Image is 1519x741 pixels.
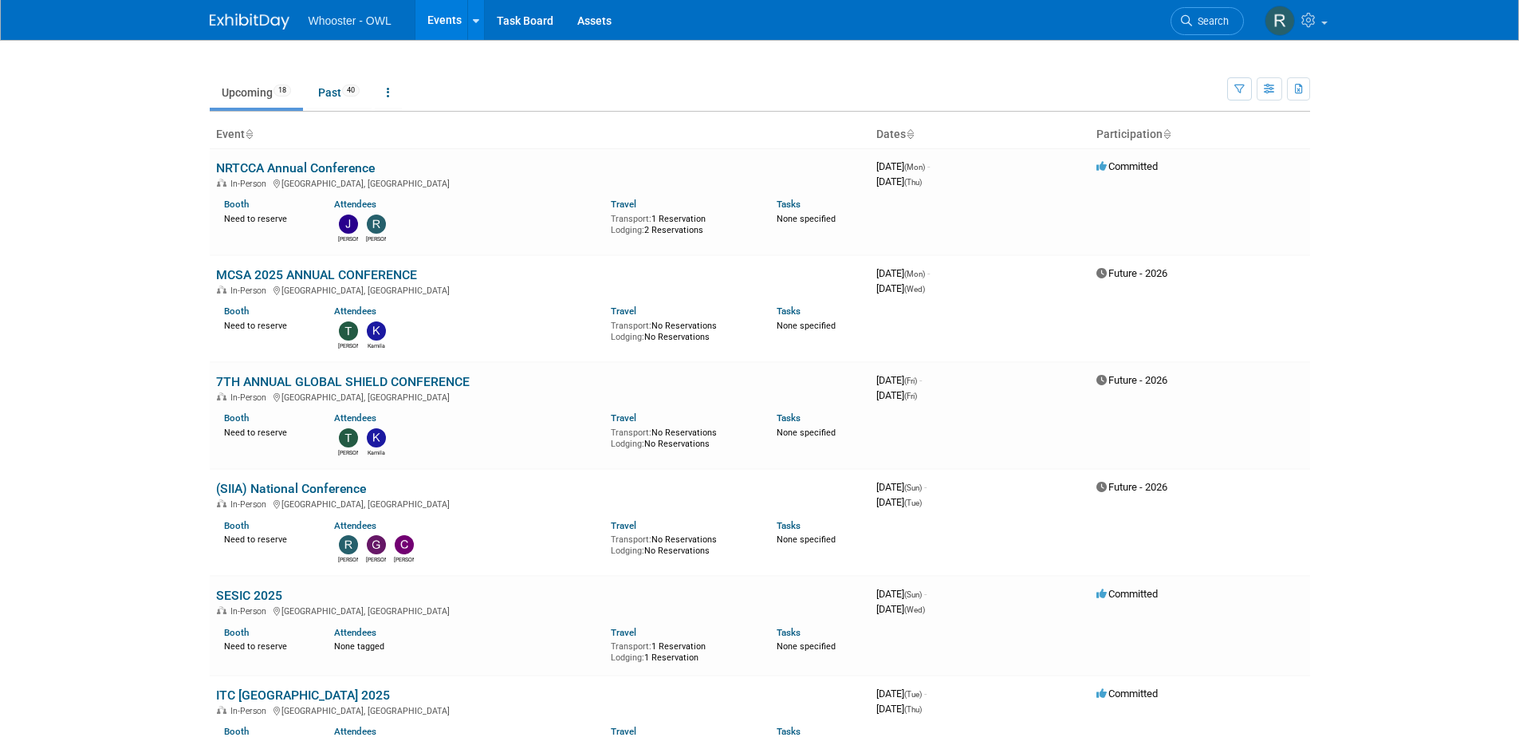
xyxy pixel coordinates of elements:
span: Future - 2026 [1096,267,1167,279]
span: - [924,688,927,700]
span: (Fri) [904,376,917,385]
th: Event [210,121,870,148]
div: Richard Spradley [338,554,358,564]
a: Sort by Start Date [906,128,914,140]
a: Tasks [777,199,801,210]
a: Attendees [334,627,376,638]
span: Future - 2026 [1096,481,1167,493]
a: Tasks [777,520,801,531]
a: MCSA 2025 ANNUAL CONFERENCE [216,267,417,282]
a: Tasks [777,305,801,317]
img: ExhibitDay [210,14,289,30]
img: Clare Louise Southcombe [395,535,414,554]
a: 7TH ANNUAL GLOBAL SHIELD CONFERENCE [216,374,470,389]
div: Gary LaFond [366,554,386,564]
div: [GEOGRAPHIC_DATA], [GEOGRAPHIC_DATA] [216,704,864,716]
div: No Reservations No Reservations [611,531,753,556]
span: [DATE] [876,703,922,715]
span: None specified [777,428,836,438]
div: [GEOGRAPHIC_DATA], [GEOGRAPHIC_DATA] [216,283,864,296]
a: Booth [224,520,249,531]
div: No Reservations No Reservations [611,424,753,449]
a: Booth [224,726,249,737]
span: [DATE] [876,496,922,508]
a: Booth [224,199,249,210]
a: Booth [224,627,249,638]
span: Whooster - OWL [309,14,392,27]
span: (Wed) [904,285,925,294]
span: In-Person [230,606,271,617]
span: (Wed) [904,605,925,614]
div: 1 Reservation 1 Reservation [611,638,753,663]
span: In-Person [230,706,271,716]
a: Tasks [777,627,801,638]
img: Travis Dykes [339,428,358,447]
div: No Reservations No Reservations [611,317,753,342]
img: In-Person Event [217,179,226,187]
img: Kamila Castaneda [367,428,386,447]
div: Robert Dugan [366,234,386,243]
span: Lodging: [611,439,644,449]
a: Travel [611,305,636,317]
span: Transport: [611,428,651,438]
span: Search [1192,15,1229,27]
div: Need to reserve [224,638,311,652]
a: SESIC 2025 [216,588,282,603]
a: Past40 [306,77,372,108]
span: In-Person [230,286,271,296]
span: (Fri) [904,392,917,400]
img: Travis Dykes [339,321,358,341]
a: ITC [GEOGRAPHIC_DATA] 2025 [216,688,390,703]
a: Search [1171,7,1244,35]
span: - [924,481,927,493]
span: Transport: [611,641,651,652]
div: [GEOGRAPHIC_DATA], [GEOGRAPHIC_DATA] [216,497,864,510]
img: Robert Dugan [367,215,386,234]
span: 40 [342,85,360,97]
div: Clare Louise Southcombe [394,554,414,564]
div: James Justus [338,234,358,243]
div: Travis Dykes [338,447,358,457]
span: None specified [777,321,836,331]
span: (Mon) [904,163,925,171]
img: In-Person Event [217,286,226,294]
span: 18 [273,85,291,97]
a: Travel [611,726,636,737]
a: Sort by Participation Type [1163,128,1171,140]
span: - [919,374,922,386]
span: Committed [1096,688,1158,700]
span: [DATE] [876,267,930,279]
span: (Mon) [904,270,925,278]
a: Attendees [334,726,376,737]
img: In-Person Event [217,706,226,714]
div: Need to reserve [224,317,311,332]
span: In-Person [230,179,271,189]
a: Attendees [334,305,376,317]
img: Kamila Castaneda [367,321,386,341]
a: NRTCCA Annual Conference [216,160,375,175]
div: Kamila Castaneda [366,341,386,350]
a: Attendees [334,199,376,210]
img: In-Person Event [217,606,226,614]
div: Need to reserve [224,211,311,225]
a: Booth [224,412,249,424]
span: (Tue) [904,499,922,507]
img: Robert Dugan [1265,6,1295,36]
span: [DATE] [876,389,917,401]
span: [DATE] [876,603,925,615]
div: Need to reserve [224,531,311,546]
span: - [924,588,927,600]
div: [GEOGRAPHIC_DATA], [GEOGRAPHIC_DATA] [216,176,864,189]
div: Travis Dykes [338,341,358,350]
span: Lodging: [611,332,644,342]
span: (Thu) [904,705,922,714]
img: Richard Spradley [339,535,358,554]
span: [DATE] [876,688,927,700]
span: (Sun) [904,590,922,599]
span: Future - 2026 [1096,374,1167,386]
a: Booth [224,305,249,317]
span: Lodging: [611,546,644,556]
span: Lodging: [611,225,644,235]
a: Travel [611,199,636,210]
span: Committed [1096,588,1158,600]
